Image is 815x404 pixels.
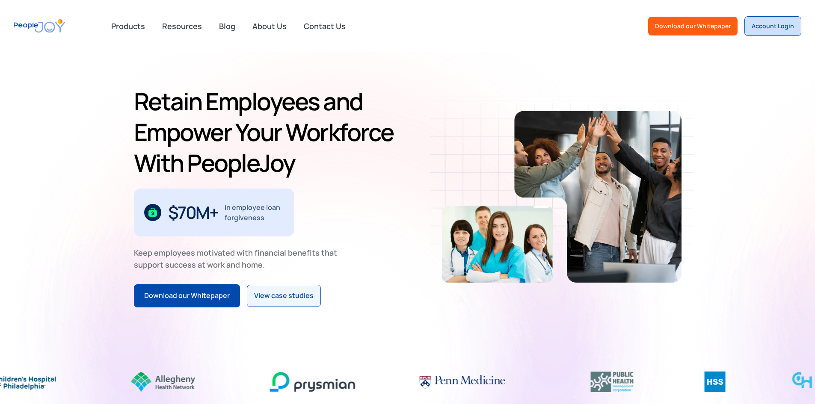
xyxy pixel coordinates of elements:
[752,22,794,30] div: Account Login
[247,285,321,307] a: View case studies
[106,18,150,35] div: Products
[214,17,240,35] a: Blog
[134,189,294,236] div: 1 / 3
[134,86,404,178] h1: Retain Employees and Empower Your Workforce With PeopleJoy
[168,206,218,219] div: $70M+
[655,22,731,30] div: Download our Whitepaper
[299,17,351,35] a: Contact Us
[134,247,344,271] div: Keep employees motivated with financial benefits that support success at work and home.
[744,16,801,36] a: Account Login
[134,284,240,307] a: Download our Whitepaper
[157,17,207,35] a: Resources
[648,17,738,35] a: Download our Whitepaper
[14,14,65,38] a: home
[247,17,292,35] a: About Us
[144,290,230,301] div: Download our Whitepaper
[225,202,284,223] div: in employee loan forgiveness
[514,111,682,283] img: Retain-Employees-PeopleJoy
[254,290,314,301] div: View case studies
[442,206,553,283] img: Retain-Employees-PeopleJoy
